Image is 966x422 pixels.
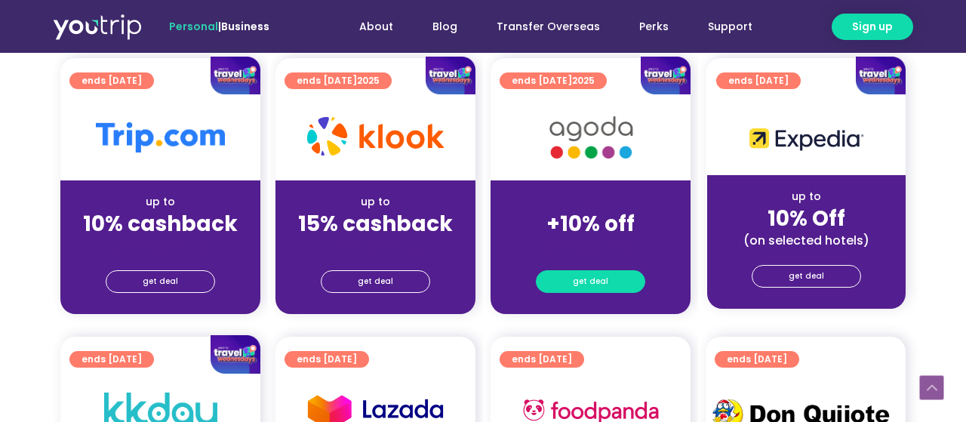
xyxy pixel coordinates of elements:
[477,13,620,41] a: Transfer Overseas
[688,13,772,41] a: Support
[620,13,688,41] a: Perks
[72,238,248,254] div: (for stays only)
[832,14,913,40] a: Sign up
[340,13,413,41] a: About
[72,194,248,210] div: up to
[169,19,269,34] span: |
[321,270,430,293] a: get deal
[852,19,893,35] span: Sign up
[500,351,584,368] a: ends [DATE]
[297,351,357,368] span: ends [DATE]
[512,351,572,368] span: ends [DATE]
[285,351,369,368] a: ends [DATE]
[83,209,238,239] strong: 10% cashback
[310,13,772,41] nav: Menu
[577,194,605,209] span: up to
[546,209,635,239] strong: +10% off
[288,194,463,210] div: up to
[573,271,608,292] span: get deal
[715,351,799,368] a: ends [DATE]
[143,271,178,292] span: get deal
[536,270,645,293] a: get deal
[719,189,894,205] div: up to
[169,19,218,34] span: Personal
[413,13,477,41] a: Blog
[358,271,393,292] span: get deal
[106,270,215,293] a: get deal
[719,233,894,248] div: (on selected hotels)
[221,19,269,34] a: Business
[768,204,845,233] strong: 10% Off
[288,238,463,254] div: (for stays only)
[789,266,824,287] span: get deal
[503,238,678,254] div: (for stays only)
[727,351,787,368] span: ends [DATE]
[298,209,453,239] strong: 15% cashback
[752,265,861,288] a: get deal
